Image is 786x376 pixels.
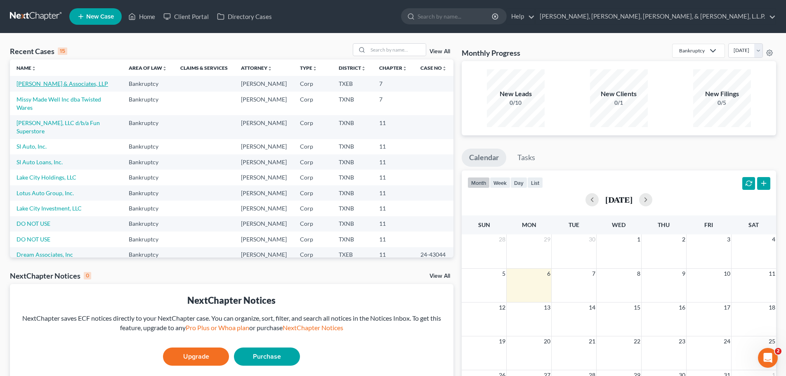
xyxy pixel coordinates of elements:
a: Districtunfold_more [339,65,366,71]
td: 7 [373,92,414,115]
td: Corp [293,154,332,170]
div: NextChapter saves ECF notices directly to your NextChapter case. You can organize, sort, filter, ... [17,314,447,333]
span: 2 [681,234,686,244]
a: [PERSON_NAME], [PERSON_NAME], [PERSON_NAME], & [PERSON_NAME], L.L.P. [536,9,776,24]
td: Corp [293,185,332,201]
td: [PERSON_NAME] [234,139,293,154]
td: TXNB [332,115,373,139]
input: Search by name... [368,44,426,56]
td: Corp [293,201,332,216]
a: [PERSON_NAME] & Associates, LLP [17,80,108,87]
td: Bankruptcy [122,216,174,232]
td: Bankruptcy [122,76,174,91]
a: Tasks [510,149,543,167]
td: Corp [293,170,332,185]
a: Client Portal [159,9,213,24]
td: 11 [373,216,414,232]
span: Thu [658,221,670,228]
td: TXNB [332,216,373,232]
td: 7 [373,76,414,91]
td: Bankruptcy [122,247,174,262]
span: 22 [633,336,641,346]
a: Lotus Auto Group, Inc. [17,189,74,196]
td: 11 [373,170,414,185]
a: NextChapter Notices [283,324,343,331]
span: Sat [748,221,759,228]
div: 0/1 [590,99,648,107]
a: Pro Plus or Whoa plan [186,324,249,331]
span: 16 [678,303,686,312]
a: DO NOT USE [17,236,50,243]
span: 5 [501,269,506,279]
span: 19 [498,336,506,346]
td: Bankruptcy [122,170,174,185]
td: TXNB [332,201,373,216]
td: Corp [293,76,332,91]
a: Dream Associates, Inc [17,251,73,258]
iframe: Intercom live chat [758,348,778,368]
td: TXNB [332,185,373,201]
span: 21 [588,336,596,346]
td: 11 [373,139,414,154]
div: NextChapter Notices [10,271,91,281]
td: [PERSON_NAME] [234,154,293,170]
span: 11 [768,269,776,279]
span: 9 [681,269,686,279]
td: Bankruptcy [122,92,174,115]
a: Directory Cases [213,9,276,24]
h3: Monthly Progress [462,48,520,58]
div: 0 [84,272,91,279]
span: 10 [723,269,731,279]
a: Attorneyunfold_more [241,65,272,71]
a: Case Nounfold_more [420,65,447,71]
a: Purchase [234,348,300,366]
span: 4 [771,234,776,244]
div: 0/10 [487,99,545,107]
span: 6 [546,269,551,279]
a: Upgrade [163,348,229,366]
i: unfold_more [267,66,272,71]
span: 15 [633,303,641,312]
span: Fri [704,221,713,228]
span: Mon [522,221,536,228]
span: 17 [723,303,731,312]
a: Lake City Holdings, LLC [17,174,76,181]
div: NextChapter Notices [17,294,447,307]
a: Missy Made Well Inc dba Twisted Wares [17,96,101,111]
td: Bankruptcy [122,201,174,216]
div: New Filings [693,89,751,99]
a: Help [507,9,535,24]
td: 11 [373,201,414,216]
span: 23 [678,336,686,346]
td: Corp [293,92,332,115]
td: [PERSON_NAME] [234,76,293,91]
i: unfold_more [442,66,447,71]
span: 8 [636,269,641,279]
td: [PERSON_NAME] [234,201,293,216]
a: SI Auto Loans, Inc. [17,158,63,166]
span: 30 [588,234,596,244]
td: [PERSON_NAME] [234,185,293,201]
button: list [527,177,543,188]
span: Tue [569,221,579,228]
button: day [510,177,527,188]
i: unfold_more [312,66,317,71]
button: month [467,177,490,188]
a: Area of Lawunfold_more [129,65,167,71]
a: DO NOT USE [17,220,50,227]
td: Corp [293,115,332,139]
span: New Case [86,14,114,20]
td: Corp [293,139,332,154]
span: Sun [478,221,490,228]
a: Calendar [462,149,506,167]
td: 11 [373,232,414,247]
a: Lake City Investment, LLC [17,205,82,212]
td: TXNB [332,139,373,154]
td: Corp [293,232,332,247]
td: Corp [293,216,332,232]
div: Bankruptcy [679,47,705,54]
div: Recent Cases [10,46,67,56]
td: Bankruptcy [122,185,174,201]
a: Chapterunfold_more [379,65,407,71]
td: TXEB [332,76,373,91]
